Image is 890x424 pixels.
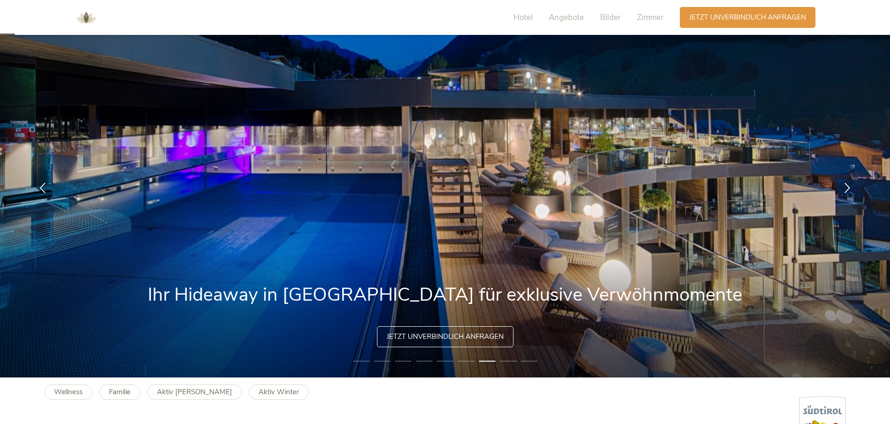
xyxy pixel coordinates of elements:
[600,12,621,23] span: Bilder
[54,387,82,397] b: Wellness
[99,384,140,400] a: Familie
[387,332,504,342] span: Jetzt unverbindlich anfragen
[147,384,242,400] a: Aktiv [PERSON_NAME]
[72,4,100,32] img: AMONTI & LUNARIS Wellnessresort
[44,384,92,400] a: Wellness
[549,12,584,23] span: Angebote
[513,12,533,23] span: Hotel
[249,384,308,400] a: Aktiv Winter
[109,387,130,397] b: Familie
[637,12,664,23] span: Zimmer
[259,387,299,397] b: Aktiv Winter
[157,387,232,397] b: Aktiv [PERSON_NAME]
[72,14,100,20] a: AMONTI & LUNARIS Wellnessresort
[689,13,806,22] span: Jetzt unverbindlich anfragen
